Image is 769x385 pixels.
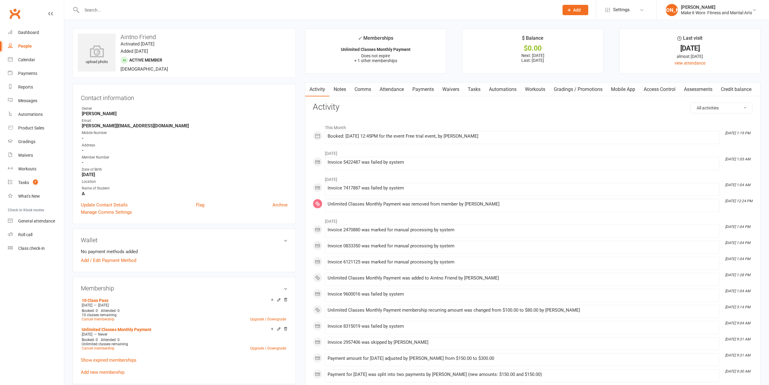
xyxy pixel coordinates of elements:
a: Upgrade / Downgrade [250,346,286,350]
time: Activated [DATE] [120,41,154,47]
div: Invoice 0833350 was marked for manual processing by system [328,243,717,249]
div: General attendance [18,219,55,223]
i: [DATE] 1:04 AM [725,183,750,187]
p: Next: [DATE] Last: [DATE] [468,53,597,63]
span: Booked: 0 [82,338,98,342]
a: General attendance kiosk mode [8,214,64,228]
a: Tasks [464,82,485,96]
a: Payments [408,82,438,96]
a: Waivers [8,149,64,162]
a: What's New [8,189,64,203]
div: Location [82,179,288,185]
span: + 1 other memberships [354,58,397,63]
div: $ Balance [522,34,543,45]
a: Reports [8,80,64,94]
a: Activity [305,82,329,96]
li: [DATE] [313,173,753,183]
div: Make it Worx- Fitness and Martial Arts [681,10,752,15]
div: [PERSON_NAME] [681,5,752,10]
a: Archive [272,201,288,209]
strong: [PERSON_NAME] [82,111,288,116]
i: [DATE] 9:04 AM [725,321,750,325]
div: Roll call [18,232,32,237]
div: Product Sales [18,126,44,130]
div: [DATE] [625,45,755,52]
a: Manage Comms Settings [81,209,132,216]
strong: A [82,191,288,196]
div: — [80,332,288,337]
h3: Wallet [81,237,288,243]
div: Memberships [358,34,393,45]
a: Messages [8,94,64,108]
span: [DATE] [82,303,92,307]
i: [DATE] 1:28 PM [725,273,750,277]
a: Add new membership [81,370,124,375]
div: Unlimited Classes Monthly Payment membership recurring amount was changed from $100.00 to $80.00 ... [328,308,717,313]
a: Notes [329,82,350,96]
h3: Activity [313,102,753,112]
div: Address [82,142,288,148]
div: Owner [82,106,288,112]
i: [DATE] 9:30 AM [725,369,750,373]
a: Gradings [8,135,64,149]
div: Gradings [18,139,35,144]
a: Waivers [438,82,464,96]
i: [DATE] 1:04 PM [725,241,750,245]
li: This Month [313,121,753,131]
a: Comms [350,82,375,96]
li: No payment methods added [81,248,288,255]
a: Automations [485,82,521,96]
div: Calendar [18,57,35,62]
strong: [PERSON_NAME][EMAIL_ADDRESS][DOMAIN_NAME] [82,123,288,129]
h3: Membership [81,285,288,292]
div: Last visit [677,34,702,45]
a: 10 Class Pass [82,298,108,303]
span: 10 classes remaining [82,313,117,317]
div: Messages [18,98,37,103]
a: Calendar [8,53,64,67]
li: [DATE] [313,215,753,225]
a: Access Control [639,82,680,96]
span: Booked: 0 [82,309,98,313]
div: Automations [18,112,43,117]
div: $0.00 [468,45,597,52]
div: Invoice 5422487 was failed by system [328,160,717,165]
div: [PERSON_NAME] [666,4,678,16]
div: Email [82,118,288,124]
strong: - [82,136,288,141]
div: Class check-in [18,246,45,251]
span: Settings [613,3,630,17]
i: [DATE] 1:04 AM [725,289,750,293]
div: Invoice 9600016 was failed by system [328,292,717,297]
div: Waivers [18,153,33,158]
a: Assessments [680,82,717,96]
button: Add [563,5,588,15]
div: Booked: [DATE] 12:45PM for the event Free trial event, by [PERSON_NAME] [328,134,717,139]
div: Workouts [18,166,36,171]
span: Never [98,332,107,336]
span: Attended: 0 [101,338,120,342]
a: Class kiosk mode [8,242,64,255]
span: [DATE] [82,332,92,336]
h3: Aintno Friend [78,34,291,40]
div: — [80,303,288,308]
div: Member Number [82,155,288,160]
div: Name of Student [82,186,288,191]
span: Attended: 0 [101,309,120,313]
div: Invoice 2957406 was skipped by [PERSON_NAME] [328,340,717,345]
li: [DATE] [313,147,753,157]
a: Unlimited Classes Monthly Payment [82,327,151,332]
div: Invoice 8315019 was failed by system [328,324,717,329]
i: [DATE] 1:04 PM [725,225,750,229]
i: [DATE] 9:31 AM [725,353,750,357]
i: [DATE] 1:05 AM [725,157,750,161]
span: Unlimited classes remaining [82,342,128,346]
a: Tasks 7 [8,176,64,189]
strong: [DATE] [82,172,288,177]
strong: Unlimited Classes Monthly Payment [341,47,411,52]
div: What's New [18,194,40,199]
div: Date of Birth [82,167,288,172]
div: People [18,44,32,49]
div: Invoice 7417887 was failed by system [328,186,717,191]
a: Add / Edit Payment Method [81,257,136,264]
